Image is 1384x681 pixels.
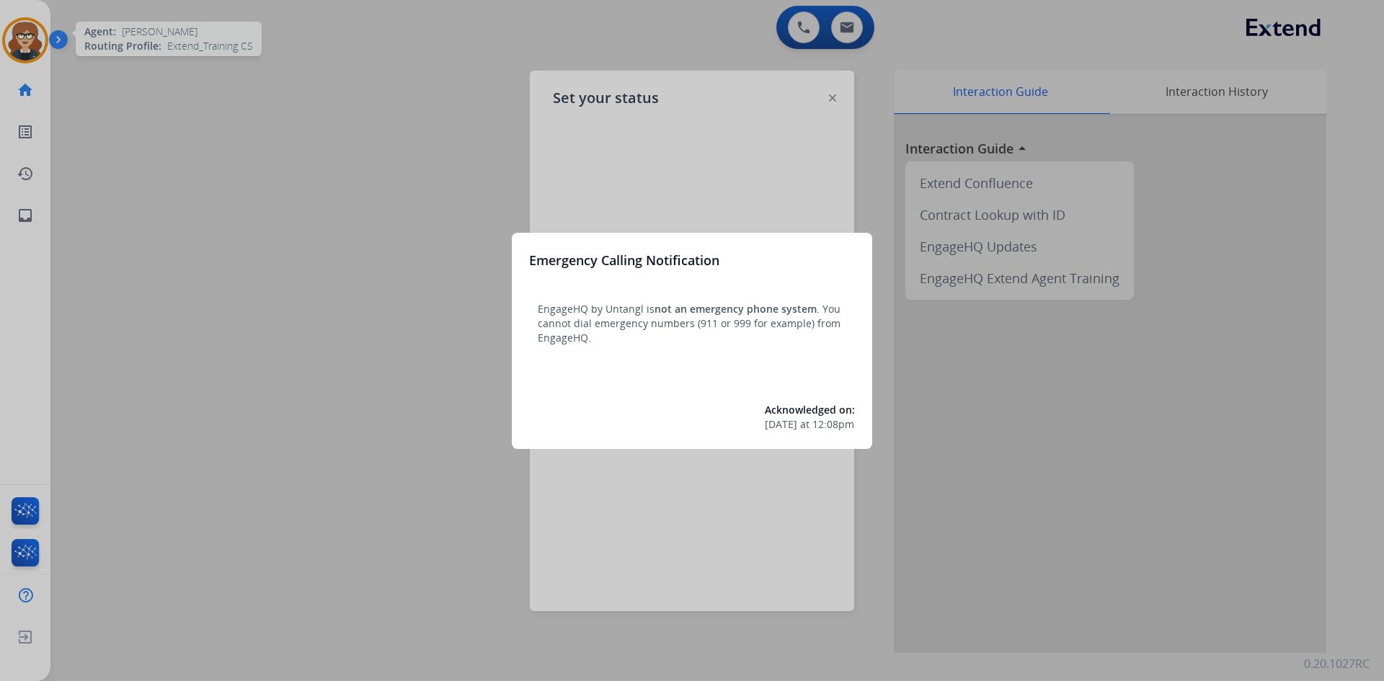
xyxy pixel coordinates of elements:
[655,302,817,316] span: not an emergency phone system
[538,302,846,345] p: EngageHQ by Untangl is . You cannot dial emergency numbers (911 or 999 for example) from EngageHQ.
[765,417,797,432] span: [DATE]
[812,417,854,432] span: 12:08pm
[765,417,855,432] div: at
[1304,655,1370,672] p: 0.20.1027RC
[529,250,719,270] h3: Emergency Calling Notification
[765,403,855,417] span: Acknowledged on:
